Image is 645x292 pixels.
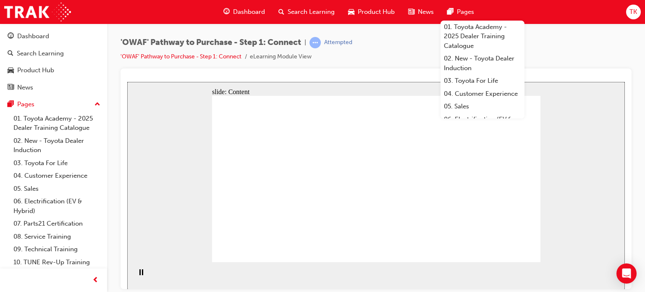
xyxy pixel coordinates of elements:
span: News [418,7,434,17]
button: DashboardSearch LearningProduct HubNews [3,27,104,97]
div: Product Hub [17,66,54,75]
a: Search Learning [3,46,104,61]
div: Attempted [324,39,352,47]
a: 01. Toyota Academy - 2025 Dealer Training Catalogue [440,21,524,53]
a: car-iconProduct Hub [341,3,401,21]
span: Pages [457,7,474,17]
button: Pages [3,97,104,112]
a: 10. TUNE Rev-Up Training [10,256,104,269]
a: 03. Toyota For Life [10,157,104,170]
a: 04. Customer Experience [10,169,104,182]
a: 06. Electrification (EV & Hybrid) [440,113,524,135]
a: search-iconSearch Learning [272,3,341,21]
span: search-icon [8,50,13,58]
div: News [17,83,33,92]
a: 01. Toyota Academy - 2025 Dealer Training Catalogue [10,112,104,134]
a: 03. Toyota For Life [440,74,524,87]
span: car-icon [348,7,354,17]
a: Product Hub [3,63,104,78]
span: news-icon [408,7,414,17]
a: Dashboard [3,29,104,44]
span: | [304,38,306,47]
span: guage-icon [223,7,230,17]
span: TK [629,7,637,17]
span: pages-icon [8,101,14,108]
a: 09. Technical Training [10,243,104,256]
span: news-icon [8,84,14,92]
a: 'OWAF' Pathway to Purchase - Step 1: Connect [121,53,241,60]
button: Pause (Ctrl+Alt+P) [4,187,18,201]
span: prev-icon [92,275,99,286]
span: search-icon [278,7,284,17]
a: 08. Service Training [10,230,104,243]
a: 04. Customer Experience [440,87,524,100]
a: 02. New - Toyota Dealer Induction [440,52,524,74]
div: Dashboard [17,32,49,41]
div: Search Learning [17,49,64,58]
div: playback controls [4,180,18,208]
a: 06. Electrification (EV & Hybrid) [10,195,104,217]
span: Search Learning [288,7,335,17]
a: 05. Sales [440,100,524,113]
span: car-icon [8,67,14,74]
a: guage-iconDashboard [217,3,272,21]
img: Trak [4,3,71,21]
a: News [3,80,104,95]
div: Pages [17,100,34,109]
a: 02. New - Toyota Dealer Induction [10,134,104,157]
button: TK [626,5,641,19]
span: up-icon [94,99,100,110]
a: pages-iconPages [440,3,481,21]
span: learningRecordVerb_ATTEMPT-icon [309,37,321,48]
span: guage-icon [8,33,14,40]
span: pages-icon [447,7,454,17]
div: Open Intercom Messenger [616,263,637,284]
a: 07. Parts21 Certification [10,217,104,230]
span: Product Hub [358,7,395,17]
li: eLearning Module View [250,52,312,62]
span: Dashboard [233,7,265,17]
a: news-iconNews [401,3,440,21]
span: 'OWAF' Pathway to Purchase - Step 1: Connect [121,38,301,47]
a: 05. Sales [10,182,104,195]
